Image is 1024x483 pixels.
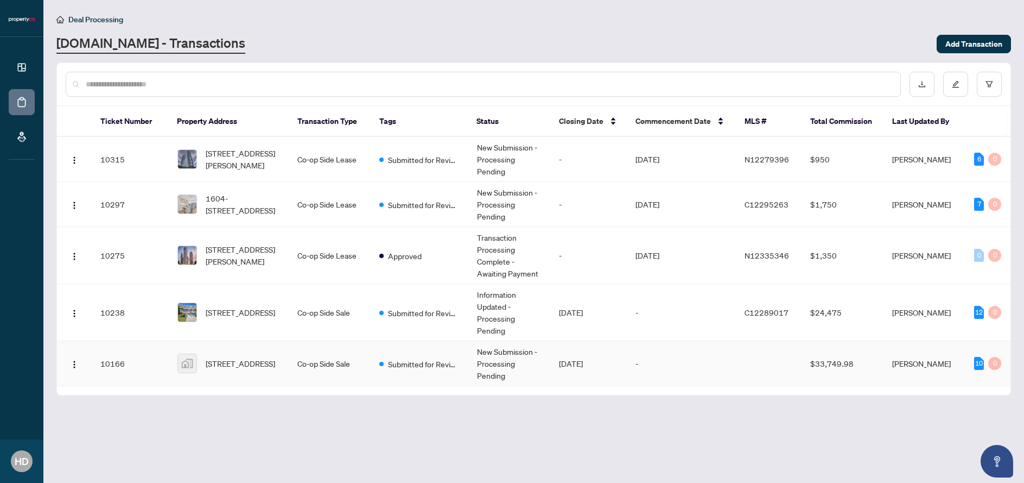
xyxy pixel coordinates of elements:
td: - [627,341,736,386]
td: $1,750 [802,182,883,227]
span: Submitted for Review [388,358,459,370]
th: Closing Date [550,106,627,137]
span: Add Transaction [945,35,1002,53]
td: [PERSON_NAME] [883,284,965,341]
span: filter [985,80,993,88]
img: Logo [70,309,79,318]
td: [PERSON_NAME] [883,227,965,284]
span: N12279396 [745,154,789,164]
td: [DATE] [627,227,736,284]
td: 10238 [92,284,168,341]
span: download [918,80,926,88]
button: download [909,72,934,97]
td: Co-op Side Lease [289,182,371,227]
span: Submitted for Review [388,199,459,211]
a: [DOMAIN_NAME] - Transactions [56,34,245,54]
td: Co-op Side Sale [289,284,371,341]
div: 0 [988,198,1001,211]
th: Ticket Number [92,106,168,137]
td: $24,475 [802,284,883,341]
th: Status [468,106,550,137]
span: Commencement Date [635,115,711,127]
div: 0 [988,357,1001,370]
button: Logo [66,150,83,168]
td: [DATE] [627,137,736,182]
td: [PERSON_NAME] [883,137,965,182]
td: 10275 [92,227,168,284]
td: 10315 [92,137,168,182]
td: Co-op Side Lease [289,227,371,284]
span: [STREET_ADDRESS] [206,306,275,318]
span: edit [952,80,959,88]
td: [DATE] [627,182,736,227]
span: [STREET_ADDRESS][PERSON_NAME] [206,243,281,267]
div: 0 [974,249,984,262]
td: $1,350 [802,227,883,284]
td: 10166 [92,341,168,386]
div: 7 [974,198,984,211]
span: Approved [388,250,422,262]
td: Transaction Processing Complete - Awaiting Payment [468,227,550,284]
div: 6 [974,153,984,166]
span: home [56,16,64,23]
td: - [550,227,627,284]
td: Co-op Side Lease [289,137,371,182]
img: logo [9,16,35,23]
div: 0 [988,153,1001,166]
td: Information Updated - Processing Pending [468,284,550,341]
td: New Submission - Processing Pending [468,137,550,182]
button: Add Transaction [937,35,1011,53]
button: filter [977,72,1002,97]
span: Closing Date [559,115,603,127]
button: edit [943,72,968,97]
td: - [627,284,736,341]
img: thumbnail-img [178,195,196,214]
td: 10297 [92,182,168,227]
button: Logo [66,247,83,264]
span: HD [15,454,29,469]
span: [STREET_ADDRESS] [206,357,275,369]
span: C12295263 [745,199,788,209]
img: thumbnail-img [178,246,196,265]
button: Logo [66,304,83,321]
span: 1604-[STREET_ADDRESS] [206,192,281,216]
button: Open asap [981,445,1013,478]
img: Logo [70,360,79,369]
th: Transaction Type [289,106,371,137]
button: Logo [66,355,83,372]
td: Co-op Side Sale [289,341,371,386]
div: 12 [974,306,984,319]
span: [STREET_ADDRESS][PERSON_NAME] [206,147,281,171]
td: [PERSON_NAME] [883,182,965,227]
img: thumbnail-img [178,150,196,168]
div: 0 [988,249,1001,262]
img: Logo [70,201,79,210]
th: Tags [371,106,468,137]
td: New Submission - Processing Pending [468,182,550,227]
th: Total Commission [802,106,883,137]
td: - [550,137,627,182]
span: C12289017 [745,308,788,317]
td: - [550,182,627,227]
td: [DATE] [550,341,627,386]
img: Logo [70,252,79,261]
th: Property Address [168,106,289,137]
td: $950 [802,137,883,182]
td: [PERSON_NAME] [883,341,965,386]
div: 10 [974,357,984,370]
th: Last Updated By [883,106,965,137]
span: Submitted for Review [388,154,459,166]
span: Deal Processing [68,15,123,24]
button: Logo [66,196,83,213]
td: [DATE] [550,284,627,341]
td: New Submission - Processing Pending [468,341,550,386]
img: thumbnail-img [178,354,196,373]
th: Commencement Date [627,106,736,137]
img: Logo [70,156,79,165]
img: thumbnail-img [178,303,196,322]
span: N12335346 [745,250,789,260]
th: MLS # [736,106,802,137]
div: 0 [988,306,1001,319]
span: Submitted for Review [388,307,459,319]
td: $33,749.98 [802,341,883,386]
